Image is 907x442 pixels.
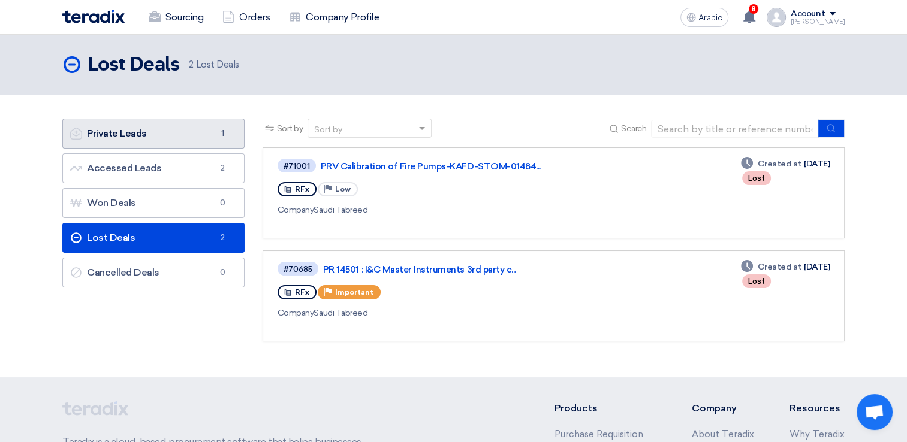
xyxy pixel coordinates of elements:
a: Purchase Requisition [555,429,643,440]
span: RFx [295,288,309,296]
span: RFx [295,185,309,193]
div: #71001 [284,162,310,170]
span: Arabic [698,14,722,22]
h2: Lost Deals [88,53,179,77]
span: 1 [215,128,230,140]
font: [DATE] [804,158,830,170]
span: Low [335,185,351,193]
span: Sort by [277,122,303,135]
a: Orders [213,4,279,31]
span: 8 [749,4,758,14]
a: Lost Deals2 [62,223,245,253]
span: 2 [215,162,230,174]
div: Account [791,9,825,19]
font: Company Profile [306,10,379,25]
span: 2 [215,232,230,244]
font: Saudi Tabreed [278,308,367,318]
div: Lost [742,274,771,288]
a: Won Deals0 [62,188,245,218]
span: Created at [758,158,801,170]
li: Resources [790,401,845,416]
font: Private Leads [70,128,147,139]
font: Won Deals [70,197,136,208]
img: Teradix logo [62,10,125,23]
a: Open chat [857,394,893,430]
div: [PERSON_NAME] [791,19,845,25]
font: Saudi Tabreed [278,205,367,215]
font: Lost Deals [70,232,135,243]
input: Search by title or reference number [651,120,819,138]
li: Company [691,401,754,416]
font: Lost Deals [196,59,239,70]
span: Important [335,288,373,296]
a: Accessed Leads2 [62,153,245,183]
a: PRV Calibration of Fire Pumps-KAFD-STOM-01484... [321,161,620,172]
font: Accessed Leads [70,162,161,174]
img: profile_test.png [767,8,786,27]
a: PR 14501 : I&C Master Instruments 3rd party c... [323,264,623,275]
a: Sourcing [139,4,213,31]
font: Orders [239,10,270,25]
span: 0 [215,267,230,278]
div: #70685 [284,265,312,273]
a: Cancelled Deals0 [62,258,245,287]
span: Company [278,205,314,215]
li: Products [555,401,656,416]
font: [DATE] [804,261,830,273]
span: Search [621,122,646,135]
font: Sourcing [165,10,203,25]
span: 0 [215,197,230,209]
div: Sort by [314,123,342,136]
a: Private Leads1 [62,119,245,149]
div: Lost [742,171,771,185]
font: Cancelled Deals [70,267,159,278]
span: Created at [758,261,801,273]
button: Arabic [680,8,728,27]
span: Company [278,308,314,318]
a: About Teradix [691,429,754,440]
a: Why Teradix [790,429,845,440]
span: 2 [189,59,194,70]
